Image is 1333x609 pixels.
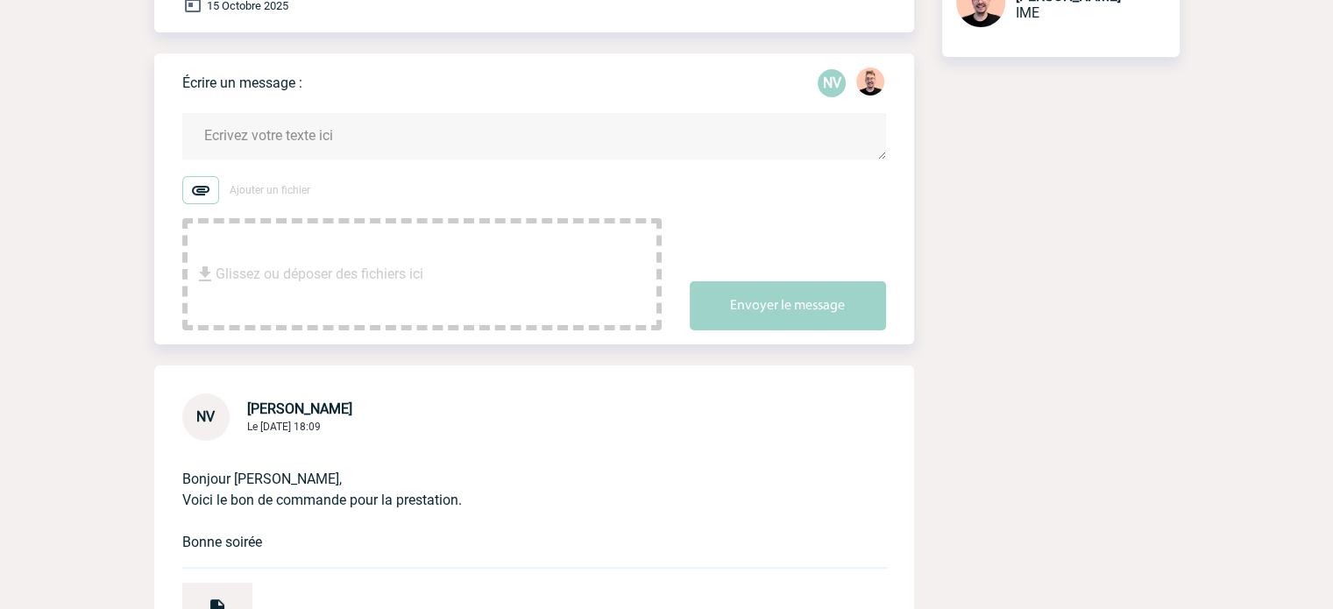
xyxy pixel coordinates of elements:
[196,408,215,425] span: NV
[182,441,837,553] p: Bonjour [PERSON_NAME], Voici le bon de commande pour la prestation. Bonne soirée
[856,67,884,99] div: Stefan MILADINOVIC
[1016,4,1039,21] span: IME
[230,184,310,196] span: Ajouter un fichier
[154,592,252,609] a: PO_146260_60010013357_0_US.pdf
[818,69,846,97] p: NV
[216,230,423,318] span: Glissez ou déposer des fichiers ici
[818,69,846,97] div: Noëlle VIVIEN
[182,74,302,91] p: Écrire un message :
[247,421,321,433] span: Le [DATE] 18:09
[856,67,884,96] img: 129741-1.png
[690,281,886,330] button: Envoyer le message
[247,400,352,417] span: [PERSON_NAME]
[195,264,216,285] img: file_download.svg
